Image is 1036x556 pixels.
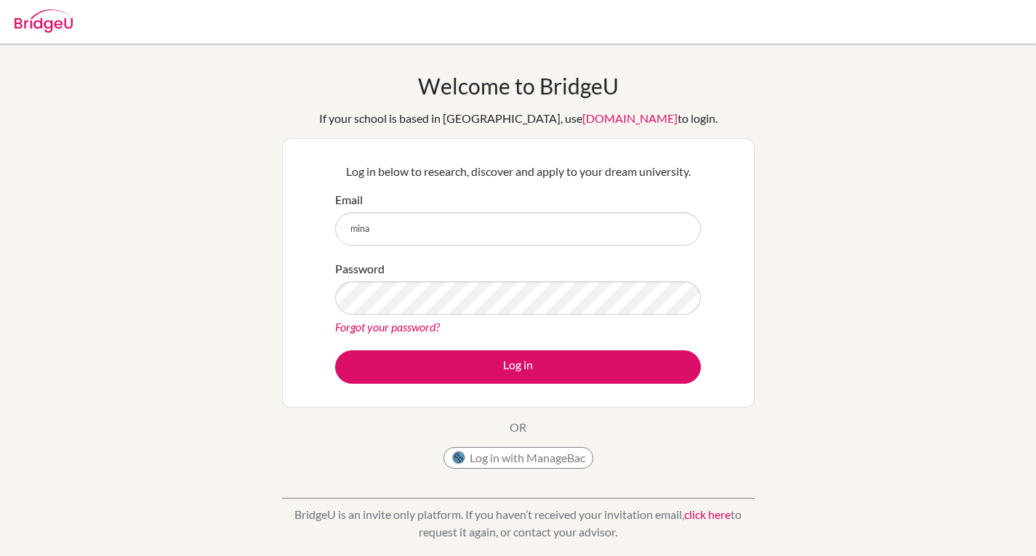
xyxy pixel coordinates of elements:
p: BridgeU is an invite only platform. If you haven’t received your invitation email, to request it ... [282,506,755,541]
h1: Welcome to BridgeU [418,73,619,99]
img: Bridge-U [15,9,73,33]
button: Log in with ManageBac [443,447,593,469]
p: OR [510,419,526,436]
p: Log in below to research, discover and apply to your dream university. [335,163,701,180]
a: [DOMAIN_NAME] [582,111,678,125]
label: Password [335,260,385,278]
a: Forgot your password? [335,320,440,334]
a: click here [684,507,731,521]
button: Log in [335,350,701,384]
label: Email [335,191,363,209]
div: If your school is based in [GEOGRAPHIC_DATA], use to login. [319,110,718,127]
